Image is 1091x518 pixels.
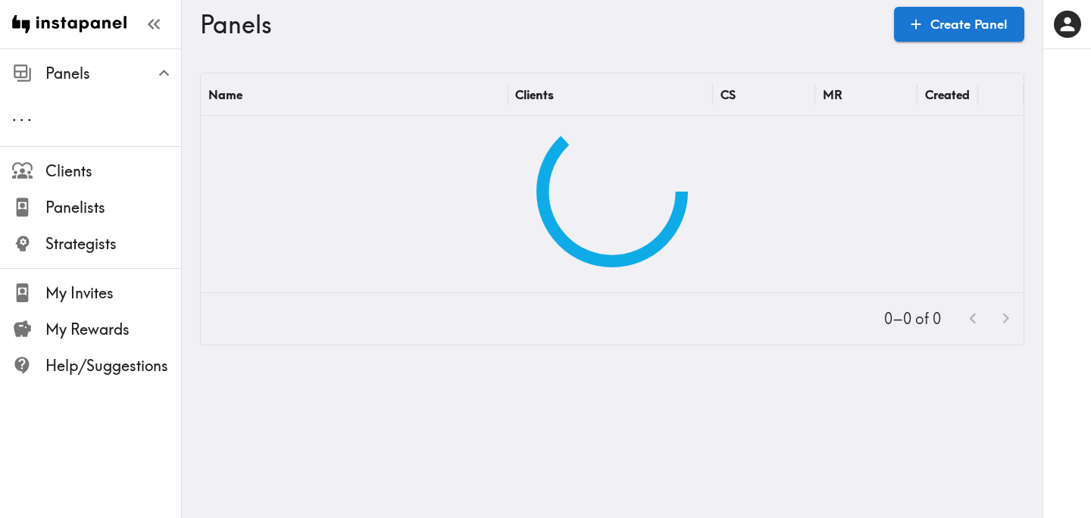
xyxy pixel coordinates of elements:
[823,87,842,102] div: MR
[721,87,736,102] div: CS
[45,63,181,84] span: Panels
[45,197,181,218] span: Panelists
[45,282,181,304] span: My Invites
[12,106,17,125] span: .
[200,10,882,39] h3: Panels
[925,87,970,102] div: Created
[45,233,181,254] span: Strategists
[884,308,941,329] p: 0–0 of 0
[208,87,242,102] div: Name
[27,106,32,125] span: .
[45,161,181,182] span: Clients
[894,7,1024,42] a: Create Panel
[45,355,181,376] span: Help/Suggestions
[515,87,554,102] div: Clients
[20,106,24,125] span: .
[45,319,181,340] span: My Rewards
